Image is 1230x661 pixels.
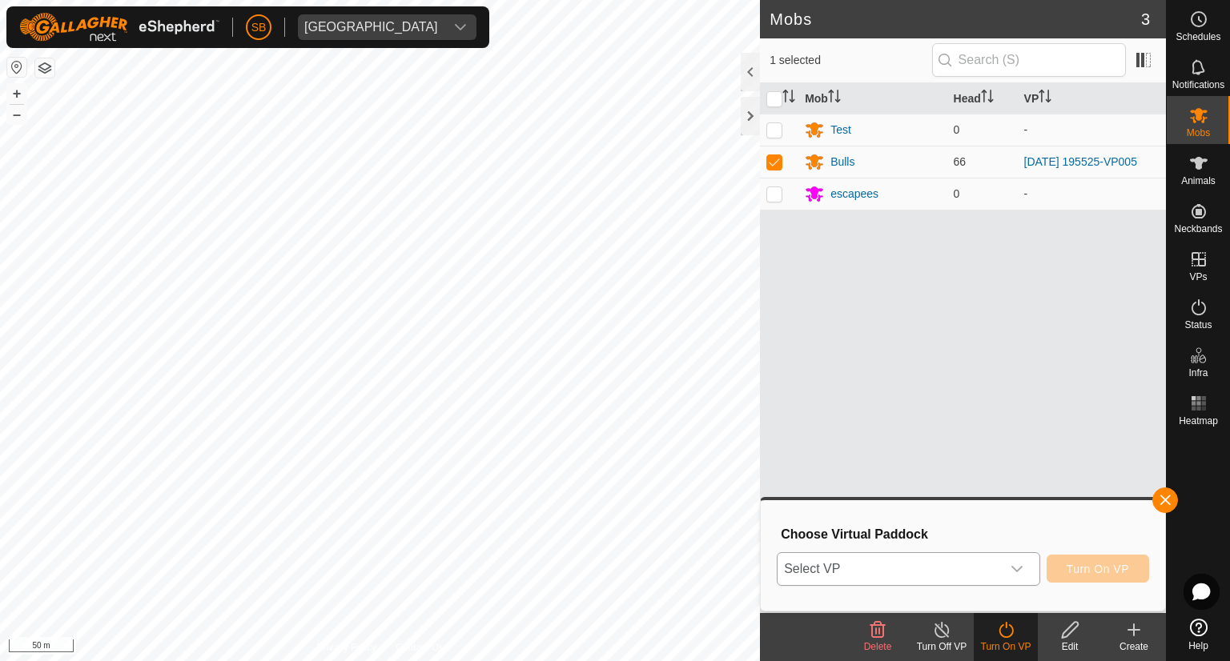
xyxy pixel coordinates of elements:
div: dropdown trigger [1001,553,1033,585]
button: Map Layers [35,58,54,78]
span: Status [1184,320,1212,330]
div: escapees [830,186,878,202]
button: Turn On VP [1047,555,1149,583]
span: Notifications [1172,80,1224,90]
div: Turn Off VP [910,639,974,654]
h3: Choose Virtual Paddock [781,527,1149,542]
td: - [1018,178,1166,210]
span: 1 selected [770,52,931,69]
span: Neckbands [1174,224,1222,234]
th: Head [947,83,1018,114]
span: Help [1188,641,1208,651]
button: + [7,84,26,103]
span: VPs [1189,272,1207,282]
a: Help [1167,612,1230,657]
div: Create [1102,639,1166,654]
th: VP [1018,83,1166,114]
div: [GEOGRAPHIC_DATA] [304,21,438,34]
input: Search (S) [932,43,1126,77]
p-sorticon: Activate to sort [828,92,841,105]
a: Privacy Policy [317,640,377,655]
span: Delete [864,641,892,652]
div: Edit [1038,639,1102,654]
span: Mobs [1187,128,1210,138]
a: [DATE] 195525-VP005 [1024,155,1137,168]
span: SB [251,19,267,36]
span: 66 [954,155,967,168]
span: Heatmap [1179,416,1218,426]
img: Gallagher Logo [19,13,219,42]
div: Test [830,122,851,138]
button: – [7,105,26,124]
div: Turn On VP [974,639,1038,654]
span: Animals [1181,176,1216,186]
button: Reset Map [7,58,26,77]
span: Select VP [778,553,1001,585]
p-sorticon: Activate to sort [1039,92,1051,105]
span: 3 [1141,7,1150,31]
p-sorticon: Activate to sort [981,92,994,105]
span: 0 [954,187,960,200]
span: Tangihanga station [298,14,444,40]
a: Contact Us [396,640,443,655]
span: Infra [1188,368,1208,378]
th: Mob [798,83,947,114]
span: 0 [954,123,960,136]
div: dropdown trigger [444,14,476,40]
div: Bulls [830,154,854,170]
p-sorticon: Activate to sort [782,92,795,105]
span: Schedules [1176,32,1220,42]
h2: Mobs [770,10,1141,29]
td: - [1018,114,1166,146]
span: Turn On VP [1067,563,1129,575]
